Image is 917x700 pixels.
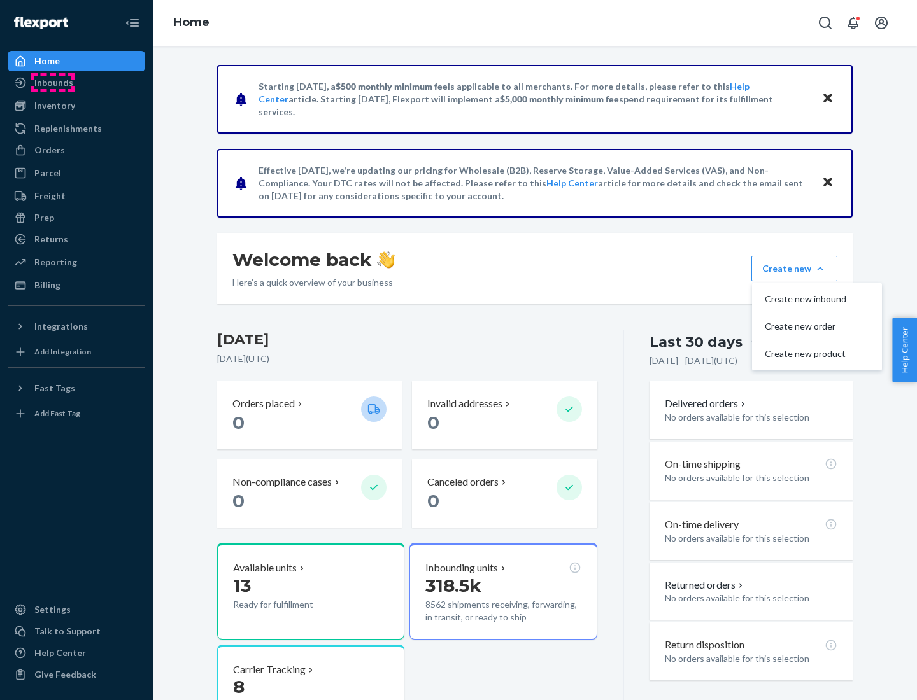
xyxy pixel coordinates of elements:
[217,353,597,365] p: [DATE] ( UTC )
[232,490,245,512] span: 0
[232,412,245,433] span: 0
[425,561,498,575] p: Inbounding units
[813,10,838,36] button: Open Search Box
[34,211,54,224] div: Prep
[34,320,88,333] div: Integrations
[217,330,597,350] h3: [DATE]
[34,233,68,246] div: Returns
[34,625,101,638] div: Talk to Support
[34,55,60,67] div: Home
[412,459,597,528] button: Canceled orders 0
[765,322,846,331] span: Create new order
[34,122,102,135] div: Replenishments
[765,349,846,358] span: Create new product
[8,342,145,362] a: Add Integration
[8,664,145,685] button: Give Feedback
[259,164,809,202] p: Effective [DATE], we're updating our pricing for Wholesale (B2B), Reserve Storage, Value-Added Se...
[665,652,837,665] p: No orders available for this selection
[8,95,145,116] a: Inventory
[8,186,145,206] a: Freight
[8,73,145,93] a: Inbounds
[14,17,68,29] img: Flexport logo
[259,80,809,118] p: Starting [DATE], a is applicable to all merchants. For more details, please refer to this article...
[8,621,145,641] a: Talk to Support
[425,598,581,624] p: 8562 shipments receiving, forwarding, in transit, or ready to ship
[163,4,220,41] ol: breadcrumbs
[820,90,836,108] button: Close
[751,256,837,281] button: Create newCreate new inboundCreate new orderCreate new product
[892,318,917,382] button: Help Center
[217,543,404,640] button: Available units13Ready for fulfillment
[34,279,60,291] div: Billing
[427,396,502,411] p: Invalid addresses
[8,275,145,295] a: Billing
[869,10,894,36] button: Open account menu
[665,517,739,532] p: On-time delivery
[665,411,837,424] p: No orders available for this selection
[34,668,96,681] div: Give Feedback
[650,354,737,367] p: [DATE] - [DATE] ( UTC )
[8,252,145,272] a: Reporting
[233,676,245,697] span: 8
[34,408,80,419] div: Add Fast Tag
[34,190,66,202] div: Freight
[820,174,836,192] button: Close
[500,94,619,104] span: $5,000 monthly minimum fee
[8,118,145,139] a: Replenishments
[34,346,91,357] div: Add Integration
[8,378,145,398] button: Fast Tags
[650,332,743,352] div: Last 30 days
[665,532,837,545] p: No orders available for this selection
[336,81,448,92] span: $500 monthly minimum fee
[173,15,210,29] a: Home
[409,543,597,640] button: Inbounding units318.5k8562 shipments receiving, forwarding, in transit, or ready to ship
[8,163,145,183] a: Parcel
[34,603,71,616] div: Settings
[8,140,145,160] a: Orders
[665,457,741,472] p: On-time shipping
[8,229,145,249] a: Returns
[665,472,837,484] p: No orders available for this selection
[412,381,597,449] button: Invalid addresses 0
[427,490,439,512] span: 0
[377,251,395,269] img: hand-wave emoji
[217,459,402,528] button: Non-compliance cases 0
[232,396,295,411] p: Orders placed
[665,638,744,652] p: Return disposition
[34,76,73,89] div: Inbounds
[217,381,402,449] button: Orders placed 0
[120,10,145,36] button: Close Navigation
[427,475,499,489] p: Canceled orders
[233,575,251,596] span: 13
[232,475,332,489] p: Non-compliance cases
[665,578,746,592] button: Returned orders
[8,643,145,663] a: Help Center
[8,403,145,424] a: Add Fast Tag
[546,178,598,188] a: Help Center
[232,276,395,289] p: Here’s a quick overview of your business
[232,248,395,271] h1: Welcome back
[755,313,879,340] button: Create new order
[34,382,75,395] div: Fast Tags
[427,412,439,433] span: 0
[233,598,351,611] p: Ready for fulfillment
[233,662,306,677] p: Carrier Tracking
[755,286,879,313] button: Create new inbound
[34,99,75,112] div: Inventory
[8,51,145,71] a: Home
[841,10,866,36] button: Open notifications
[8,316,145,337] button: Integrations
[755,340,879,368] button: Create new product
[765,295,846,304] span: Create new inbound
[34,144,65,157] div: Orders
[8,599,145,620] a: Settings
[34,647,86,659] div: Help Center
[34,256,77,269] div: Reporting
[8,207,145,228] a: Prep
[665,396,748,411] button: Delivered orders
[233,561,297,575] p: Available units
[34,167,61,179] div: Parcel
